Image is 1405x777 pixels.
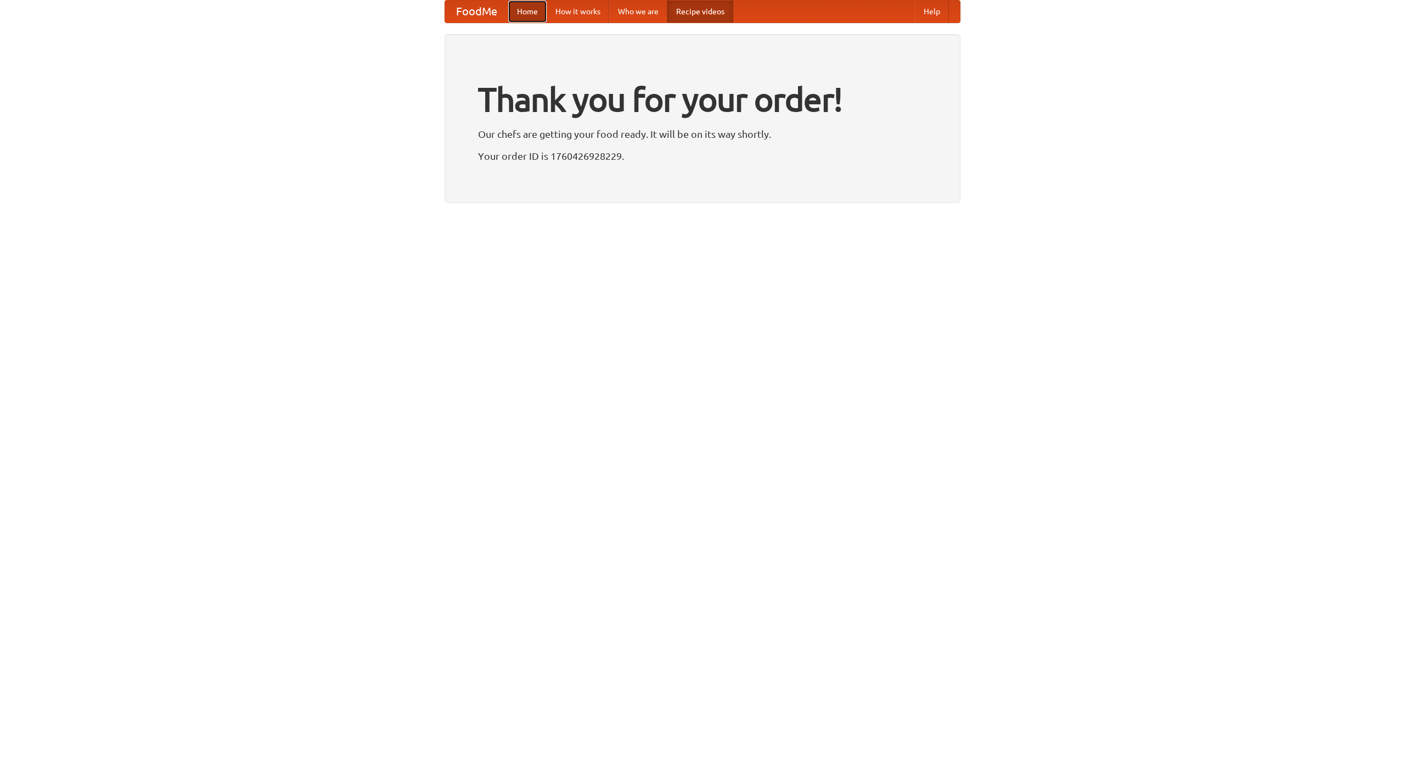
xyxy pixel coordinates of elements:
a: Recipe videos [667,1,733,23]
a: Help [915,1,949,23]
h1: Thank you for your order! [478,73,927,126]
a: How it works [547,1,609,23]
p: Our chefs are getting your food ready. It will be on its way shortly. [478,126,927,142]
a: FoodMe [445,1,508,23]
a: Home [508,1,547,23]
a: Who we are [609,1,667,23]
p: Your order ID is 1760426928229. [478,148,927,164]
